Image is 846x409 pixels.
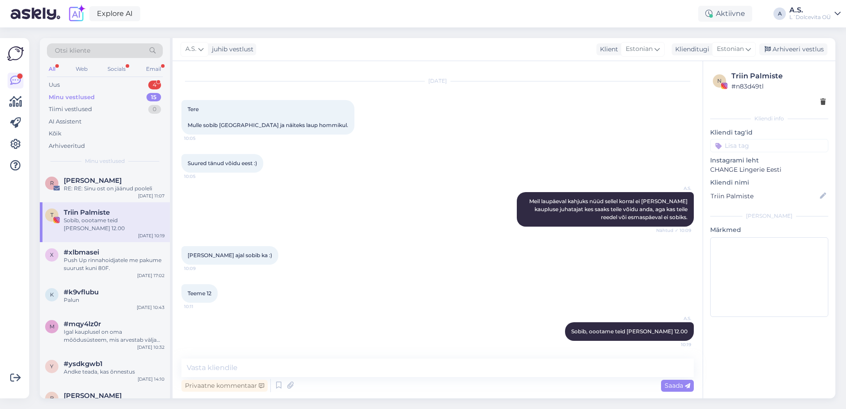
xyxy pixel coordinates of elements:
span: #xlbmasei [64,248,99,256]
div: # n83d49tl [731,81,826,91]
span: Nähtud ✓ 10:09 [656,227,691,234]
div: 15 [146,93,161,102]
span: n [717,77,722,84]
div: Kõik [49,129,62,138]
div: Uus [49,81,60,89]
div: Arhiveeritud [49,142,85,150]
input: Lisa nimi [711,191,818,201]
span: 10:05 [184,135,217,142]
span: Otsi kliente [55,46,90,55]
input: Lisa tag [710,139,828,152]
div: [DATE] 17:02 [137,272,165,279]
div: Sobib, oootame teid [PERSON_NAME] 12.00 [64,216,165,232]
div: [PERSON_NAME] [710,212,828,220]
div: Web [74,63,89,75]
span: 10:19 [658,341,691,348]
div: A.S. [789,7,831,14]
img: Askly Logo [7,45,24,62]
span: Estonian [626,44,653,54]
div: Push Up rinnahoidjatele me pakume suurust kuni 80F. [64,256,165,272]
div: Palun [64,296,165,304]
p: Kliendi nimi [710,178,828,187]
a: Explore AI [89,6,140,21]
div: Socials [106,63,127,75]
span: Triin Palmiste [64,208,110,216]
span: [PERSON_NAME] ajal sobib ka :) [188,252,272,259]
div: Klient [596,45,618,54]
div: Arhiveeri vestlus [759,43,827,55]
p: CHANGE Lingerie Eesti [710,165,828,174]
div: A [773,8,786,20]
span: Sobib, oootame teid [PERSON_NAME] 12.00 [571,328,688,335]
div: 0 [148,105,161,114]
span: Estonian [717,44,744,54]
span: #k9vflubu [64,288,99,296]
span: Teeme 12 [188,290,211,297]
div: [DATE] 14:10 [138,376,165,382]
span: k [50,291,54,298]
span: A.S. [658,315,691,322]
div: Aktiivne [698,6,752,22]
div: All [47,63,57,75]
span: T [50,212,54,218]
span: y [50,363,54,370]
div: juhib vestlust [208,45,254,54]
p: Märkmed [710,225,828,235]
div: Klienditugi [672,45,709,54]
span: Suured tänud võidu eest :) [188,160,257,166]
span: Minu vestlused [85,157,125,165]
span: 10:11 [184,303,217,310]
div: Igal kauplusel on oma mõõdusüsteem, mis arvestab välja täpsed suurused. Me nii soovitada [PERSON_... [64,328,165,344]
div: Email [144,63,163,75]
div: AI Assistent [49,117,81,126]
div: [DATE] 11:07 [138,193,165,199]
div: [DATE] [181,77,694,85]
div: [DATE] 10:32 [137,344,165,351]
div: Privaatne kommentaar [181,380,268,392]
span: A.S. [658,185,691,192]
span: A.S. [185,44,196,54]
div: Tiimi vestlused [49,105,92,114]
span: Meil laupäeval kahjuks nüüd sellel korral ei [PERSON_NAME] kaupluse juhatajat kes saaks teile või... [529,198,689,220]
div: Minu vestlused [49,93,95,102]
span: #mqy4lz0r [64,320,101,328]
div: RE: RE: Sinu ost on jäänud pooleli [64,185,165,193]
div: Andke teada, kas õnnestus [64,368,165,376]
p: Instagrami leht [710,156,828,165]
div: L´Dolcevita OÜ [789,14,831,21]
div: Kliendi info [710,115,828,123]
img: explore-ai [67,4,86,23]
span: m [50,323,54,330]
span: Reelika Sippol [64,177,122,185]
span: Berit Hromenkov [64,392,122,400]
div: 4 [148,81,161,89]
div: [DATE] 10:19 [138,232,165,239]
span: R [50,180,54,186]
div: [DATE] 10:43 [137,304,165,311]
a: A.S.L´Dolcevita OÜ [789,7,841,21]
span: #ysdkgwb1 [64,360,103,368]
span: x [50,251,54,258]
p: Kliendi tag'id [710,128,828,137]
span: Tere Mulle sobib [GEOGRAPHIC_DATA] ja näiteks laup hommikul. [188,106,348,128]
span: 10:09 [184,265,217,272]
div: Triin Palmiste [731,71,826,81]
span: 10:05 [184,173,217,180]
span: Saada [665,382,690,390]
span: B [50,395,54,401]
